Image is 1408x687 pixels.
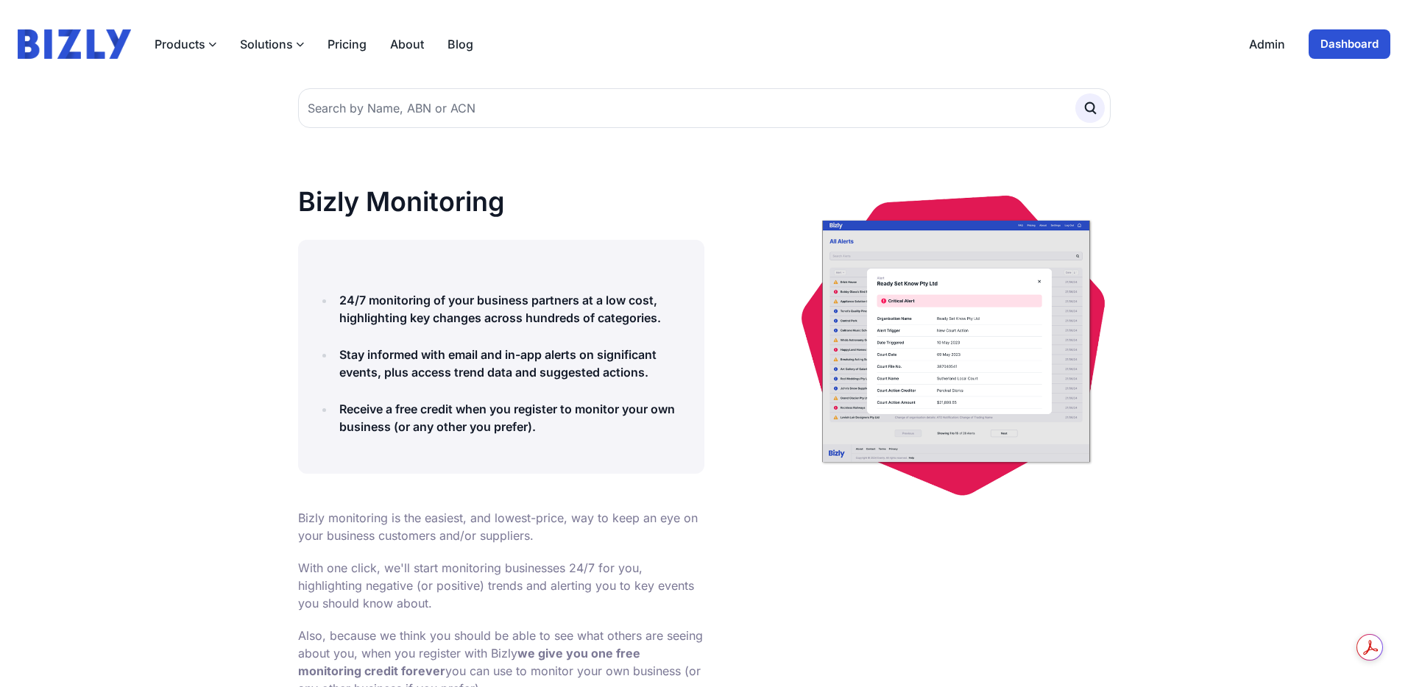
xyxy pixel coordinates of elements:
[298,509,704,544] p: Bizly monitoring is the easiest, and lowest-price, way to keep an eye on your business customers ...
[298,88,1111,128] input: Search by Name, ABN or ACN
[1249,35,1285,53] a: Admin
[298,559,704,612] p: With one click, we'll start monitoring businesses 24/7 for you, highlighting negative (or positiv...
[390,35,424,53] a: About
[240,35,304,53] button: Solutions
[328,35,367,53] a: Pricing
[298,187,704,216] h1: Bizly Monitoring
[339,346,687,381] h4: Stay informed with email and in-app alerts on significant events, plus access trend data and sugg...
[339,400,687,435] h4: Receive a free credit when you register to monitor your own business (or any other you prefer).
[447,35,473,53] a: Blog
[339,291,687,327] h4: 24/7 monitoring of your business partners at a low cost, highlighting key changes across hundreds...
[298,646,640,678] b: we give you one free monitoring credit forever
[1309,29,1390,59] a: Dashboard
[155,35,216,53] button: Products
[802,187,1111,496] img: alert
